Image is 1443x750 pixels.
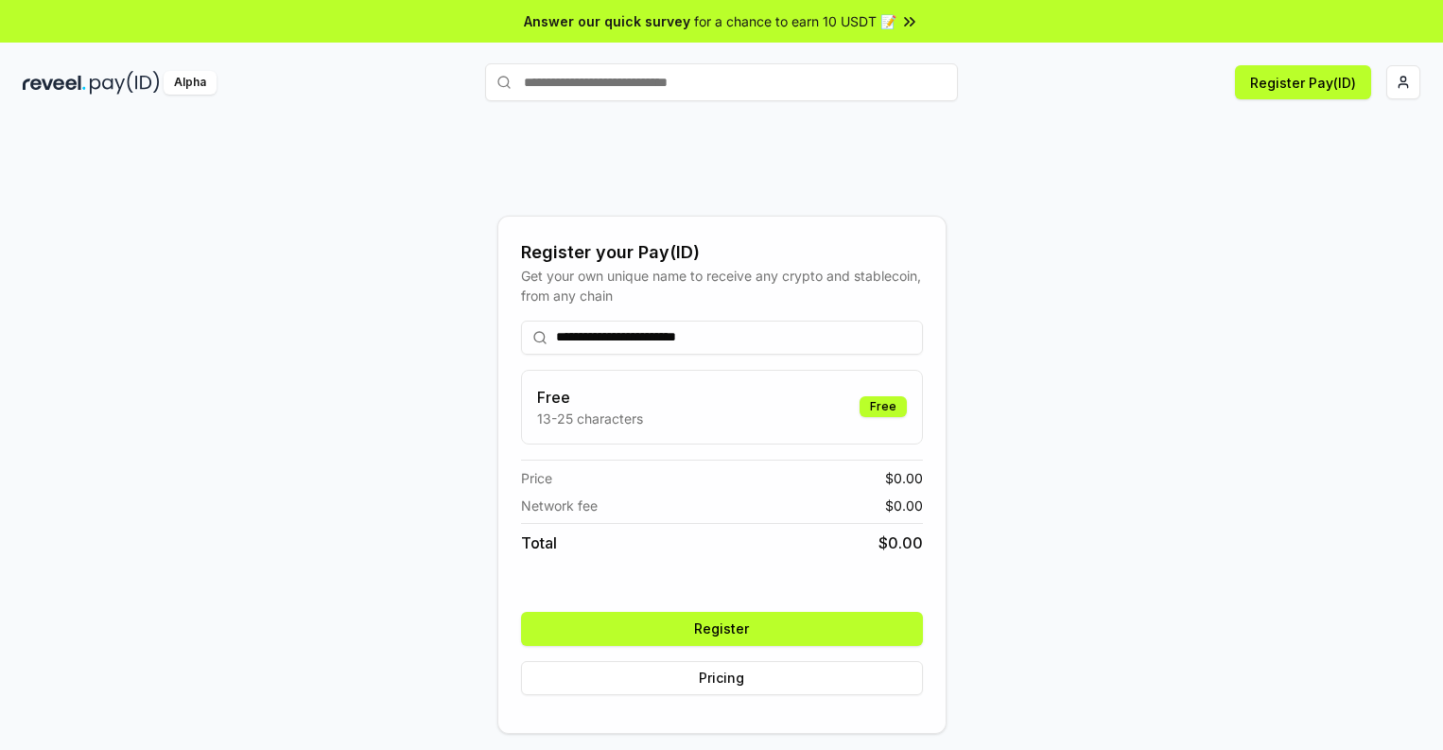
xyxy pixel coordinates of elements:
[164,71,217,95] div: Alpha
[23,71,86,95] img: reveel_dark
[537,386,643,409] h3: Free
[521,239,923,266] div: Register your Pay(ID)
[90,71,160,95] img: pay_id
[521,468,552,488] span: Price
[885,468,923,488] span: $ 0.00
[521,266,923,305] div: Get your own unique name to receive any crypto and stablecoin, from any chain
[1235,65,1371,99] button: Register Pay(ID)
[885,496,923,515] span: $ 0.00
[521,532,557,554] span: Total
[521,612,923,646] button: Register
[524,11,690,31] span: Answer our quick survey
[521,661,923,695] button: Pricing
[537,409,643,428] p: 13-25 characters
[878,532,923,554] span: $ 0.00
[694,11,896,31] span: for a chance to earn 10 USDT 📝
[521,496,598,515] span: Network fee
[860,396,907,417] div: Free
